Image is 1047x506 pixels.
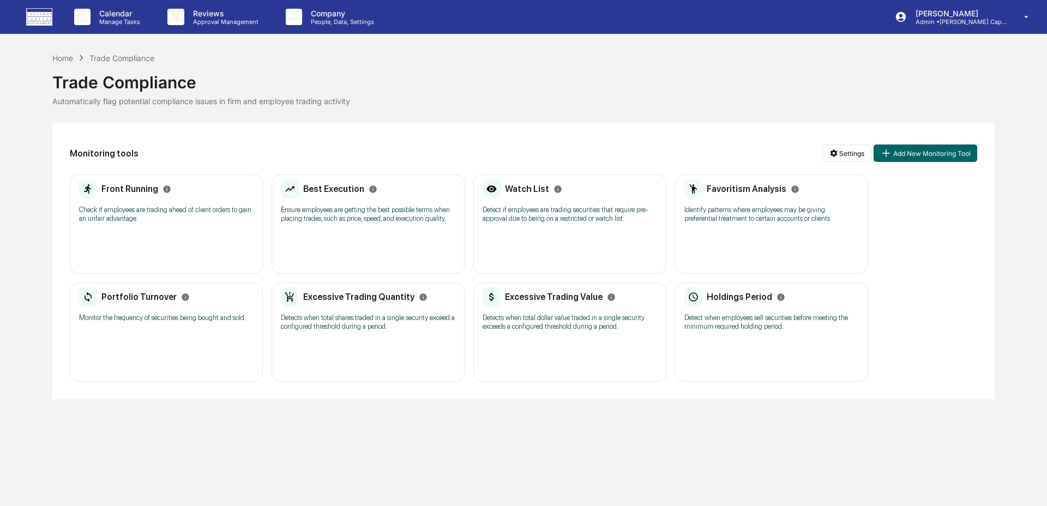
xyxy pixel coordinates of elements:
p: Ensure employees are getting the best possible terms when placing trades, such as price, speed, a... [281,206,455,223]
svg: Info [419,293,428,302]
svg: Info [791,185,799,194]
svg: Info [163,185,171,194]
h2: Monitoring tools [70,148,139,159]
h2: Portfolio Turnover [101,292,177,302]
h2: Watch List [505,184,549,194]
svg: Info [181,293,190,302]
p: Calendar [91,9,146,18]
svg: Info [369,185,377,194]
p: Detect if employees are trading securities that require pre-approval due to being on a restricted... [483,206,657,223]
button: Add New Monitoring Tool [874,144,977,162]
p: Reviews [184,9,264,18]
p: Detect when employees sell securities before meeting the minimum required holding period. [684,314,859,331]
h2: Holdings Period [707,292,772,302]
p: Manage Tasks [91,18,146,26]
p: Identify patterns where employees may be giving preferential treatment to certain accounts or cli... [684,206,859,223]
img: logo [26,8,52,26]
h2: Excessive Trading Value [505,292,603,302]
p: Check if employees are trading ahead of client orders to gain an unfair advantage. [79,206,254,223]
button: Settings [822,144,871,162]
h2: Excessive Trading Quantity [303,292,414,302]
p: Detects when total shares traded in a single security exceed a configured threshold during a period. [281,314,455,331]
h2: Front Running [101,184,158,194]
h2: Favoritism Analysis [707,184,786,194]
h2: Best Execution [303,184,364,194]
svg: Info [553,185,562,194]
svg: Info [777,293,785,302]
div: Automatically flag potential compliance issues in firm and employee trading activity [52,97,995,106]
p: Detects when total dollar value traded in a single security exceeds a configured threshold during... [483,314,657,331]
div: Trade Compliance [52,64,995,92]
div: Home [52,53,73,63]
p: Monitor the frequency of securities being bought and sold. [79,314,254,322]
p: Company [302,9,380,18]
div: Trade Compliance [89,53,154,63]
svg: Info [607,293,616,302]
p: Approval Management [184,18,264,26]
p: [PERSON_NAME] [907,9,1008,18]
p: Admin • [PERSON_NAME] Capital [907,18,1008,26]
p: People, Data, Settings [302,18,380,26]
